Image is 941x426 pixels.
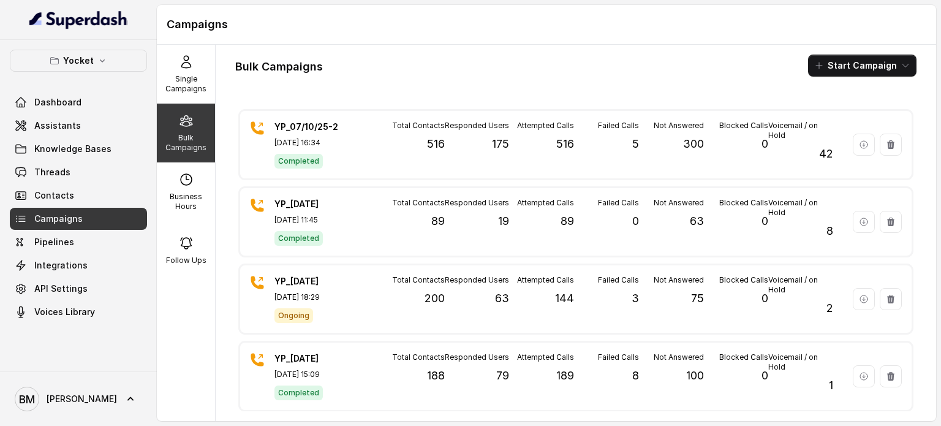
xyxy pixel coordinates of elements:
[47,393,117,405] span: [PERSON_NAME]
[162,133,210,153] p: Bulk Campaigns
[162,192,210,211] p: Business Hours
[274,231,323,246] span: Completed
[690,213,704,230] p: 63
[431,213,445,230] p: 89
[768,275,833,295] p: Voicemail / on Hold
[10,184,147,207] a: Contacts
[598,352,639,362] p: Failed Calls
[10,231,147,253] a: Pipelines
[761,213,768,230] p: 0
[34,306,95,318] span: Voices Library
[555,290,574,307] p: 144
[10,278,147,300] a: API Settings
[235,57,323,77] h1: Bulk Campaigns
[162,74,210,94] p: Single Campaigns
[445,198,509,208] p: Responded Users
[10,382,147,416] a: [PERSON_NAME]
[34,189,74,202] span: Contacts
[425,290,445,307] p: 200
[445,275,509,285] p: Responded Users
[654,352,704,362] p: Not Answered
[654,121,704,131] p: Not Answered
[34,259,88,272] span: Integrations
[632,290,639,307] p: 3
[654,275,704,285] p: Not Answered
[445,121,509,131] p: Responded Users
[826,300,833,317] p: 2
[556,135,574,153] p: 516
[498,213,509,230] p: 19
[10,301,147,323] a: Voices Library
[274,215,360,225] p: [DATE] 11:45
[392,352,445,362] p: Total Contacts
[34,236,74,248] span: Pipelines
[761,367,768,384] p: 0
[829,377,833,394] p: 1
[808,55,916,77] button: Start Campaign
[34,166,70,178] span: Threads
[10,208,147,230] a: Campaigns
[19,393,35,406] text: BM
[691,290,704,307] p: 75
[598,198,639,208] p: Failed Calls
[10,91,147,113] a: Dashboard
[274,292,360,302] p: [DATE] 18:29
[34,143,111,155] span: Knowledge Bases
[392,121,445,131] p: Total Contacts
[719,121,768,131] p: Blocked Calls
[561,213,574,230] p: 89
[826,223,833,240] p: 8
[274,386,323,400] span: Completed
[686,367,704,384] p: 100
[768,121,833,140] p: Voicemail / on Hold
[517,121,574,131] p: Attempted Calls
[761,290,768,307] p: 0
[719,275,768,285] p: Blocked Calls
[517,198,574,208] p: Attempted Calls
[274,154,323,169] span: Completed
[167,15,926,34] h1: Campaigns
[29,10,128,29] img: light.svg
[654,198,704,208] p: Not Answered
[683,135,704,153] p: 300
[274,352,360,365] p: YP_[DATE]
[761,135,768,153] p: 0
[719,198,768,208] p: Blocked Calls
[34,213,83,225] span: Campaigns
[34,96,81,108] span: Dashboard
[166,256,206,265] p: Follow Ups
[632,367,639,384] p: 8
[632,213,639,230] p: 0
[819,145,833,162] p: 42
[517,352,574,362] p: Attempted Calls
[63,53,94,68] p: Yocket
[10,254,147,276] a: Integrations
[274,198,360,210] p: YP_[DATE]
[10,138,147,160] a: Knowledge Bases
[632,135,639,153] p: 5
[392,198,445,208] p: Total Contacts
[598,275,639,285] p: Failed Calls
[495,290,509,307] p: 63
[274,121,360,133] p: YP_07/10/25-2
[496,367,509,384] p: 79
[10,50,147,72] button: Yocket
[719,352,768,362] p: Blocked Calls
[517,275,574,285] p: Attempted Calls
[445,352,509,362] p: Responded Users
[768,198,833,218] p: Voicemail / on Hold
[274,275,360,287] p: YP_[DATE]
[598,121,639,131] p: Failed Calls
[768,352,833,372] p: Voicemail / on Hold
[274,308,313,323] span: Ongoing
[34,120,81,132] span: Assistants
[10,161,147,183] a: Threads
[427,135,445,153] p: 516
[34,283,88,295] span: API Settings
[492,135,509,153] p: 175
[274,138,360,148] p: [DATE] 16:34
[274,370,360,379] p: [DATE] 15:09
[556,367,574,384] p: 189
[392,275,445,285] p: Total Contacts
[427,367,445,384] p: 188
